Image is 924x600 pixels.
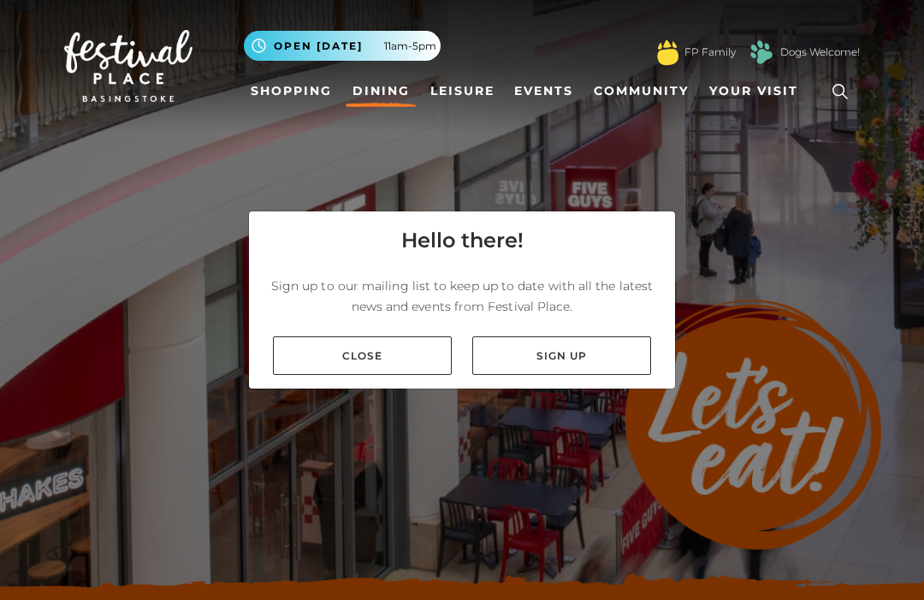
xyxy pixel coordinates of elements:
[702,75,814,107] a: Your Visit
[346,75,417,107] a: Dining
[273,336,452,375] a: Close
[401,225,524,256] h4: Hello there!
[244,31,441,61] button: Open [DATE] 11am-5pm
[709,82,798,100] span: Your Visit
[587,75,696,107] a: Community
[244,75,339,107] a: Shopping
[507,75,580,107] a: Events
[274,39,363,54] span: Open [DATE]
[684,45,736,60] a: FP Family
[423,75,501,107] a: Leisure
[263,276,661,317] p: Sign up to our mailing list to keep up to date with all the latest news and events from Festival ...
[384,39,436,54] span: 11am-5pm
[64,30,192,102] img: Festival Place Logo
[780,45,860,60] a: Dogs Welcome!
[472,336,651,375] a: Sign up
